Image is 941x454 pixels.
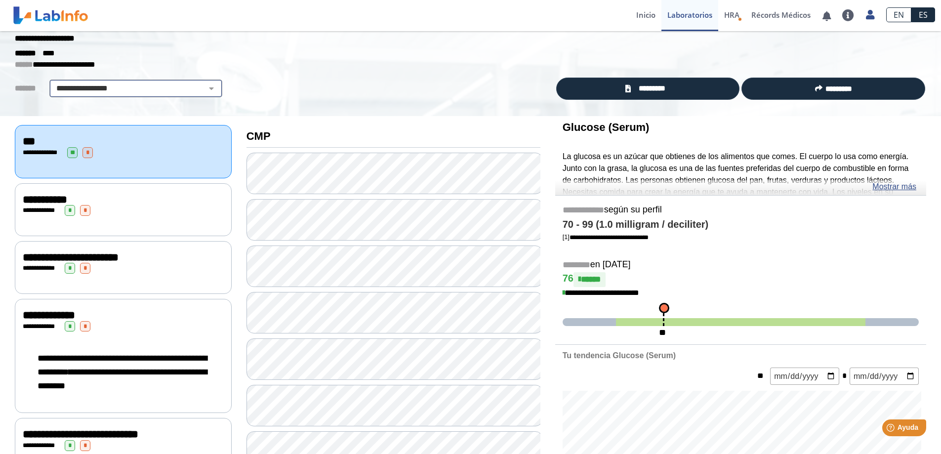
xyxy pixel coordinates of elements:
p: La glucosa es un azúcar que obtienes de los alimentos que comes. El cuerpo lo usa como energía. J... [563,151,919,222]
h4: 76 [563,272,919,287]
a: Mostrar más [872,181,916,193]
input: mm/dd/yyyy [770,368,839,385]
iframe: Help widget launcher [853,415,930,443]
a: [1] [563,233,649,241]
b: Tu tendencia Glucose (Serum) [563,351,676,360]
h5: en [DATE] [563,259,919,271]
h4: 70 - 99 (1.0 milligram / deciliter) [563,219,919,231]
b: Glucose (Serum) [563,121,650,133]
a: ES [911,7,935,22]
input: mm/dd/yyyy [850,368,919,385]
b: CMP [246,130,271,142]
span: HRA [724,10,739,20]
a: EN [886,7,911,22]
h5: según su perfil [563,205,919,216]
